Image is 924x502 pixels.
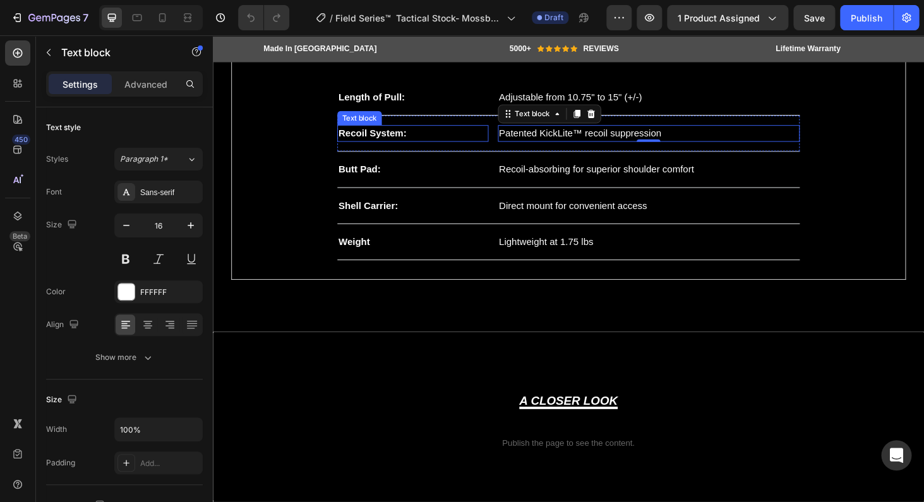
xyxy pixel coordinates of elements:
[840,5,893,30] button: Publish
[305,212,624,227] p: Lightweight at 1.75 lbs
[5,5,94,30] button: 7
[305,58,624,73] p: Adjustable from 10.75" to 15" (+/-)
[305,174,624,189] p: Direct mount for convenient access
[46,186,62,198] div: Font
[46,391,80,409] div: Size
[114,148,203,170] button: Paragraph 1*
[305,97,624,112] p: Patented KickLite™ recoil suppression
[140,187,200,198] div: Sans-serif
[9,427,748,441] p: Publish the page to see the content.
[83,10,88,25] p: 7
[46,286,66,297] div: Color
[46,217,80,234] div: Size
[678,11,760,25] span: 1 product assigned
[46,424,67,435] div: Width
[124,78,167,91] p: Advanced
[46,316,81,333] div: Align
[12,134,30,145] div: 450
[95,351,154,364] div: Show more
[140,287,200,298] div: FFFFFF
[320,78,362,89] div: Text block
[544,12,563,23] span: Draft
[881,440,911,470] div: Open Intercom Messenger
[327,382,431,396] span: A CLOSER LOOK
[46,457,75,469] div: Padding
[851,11,882,25] div: Publish
[9,231,30,241] div: Beta
[61,45,169,60] p: Text block
[667,5,788,30] button: 1 product assigned
[46,346,203,369] button: Show more
[134,97,292,112] p: Recoil System:
[135,82,177,93] div: Text block
[804,13,825,23] span: Save
[63,78,98,91] p: Settings
[330,11,333,25] span: /
[134,212,292,227] p: Weight
[793,5,835,30] button: Save
[134,174,292,189] p: Shell Carrier:
[46,153,68,165] div: Styles
[140,458,200,469] div: Add...
[305,135,624,150] p: Recoil-absorbing for superior shoulder comfort
[238,5,289,30] div: Undo/Redo
[134,135,292,150] p: Butt Pad:
[115,418,202,441] input: Auto
[213,35,924,502] iframe: Design area
[46,122,81,133] div: Text style
[120,153,168,165] span: Paragraph 1*
[335,11,501,25] span: Field Series™ Tactical Stock- Mossberg­® 500 Platform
